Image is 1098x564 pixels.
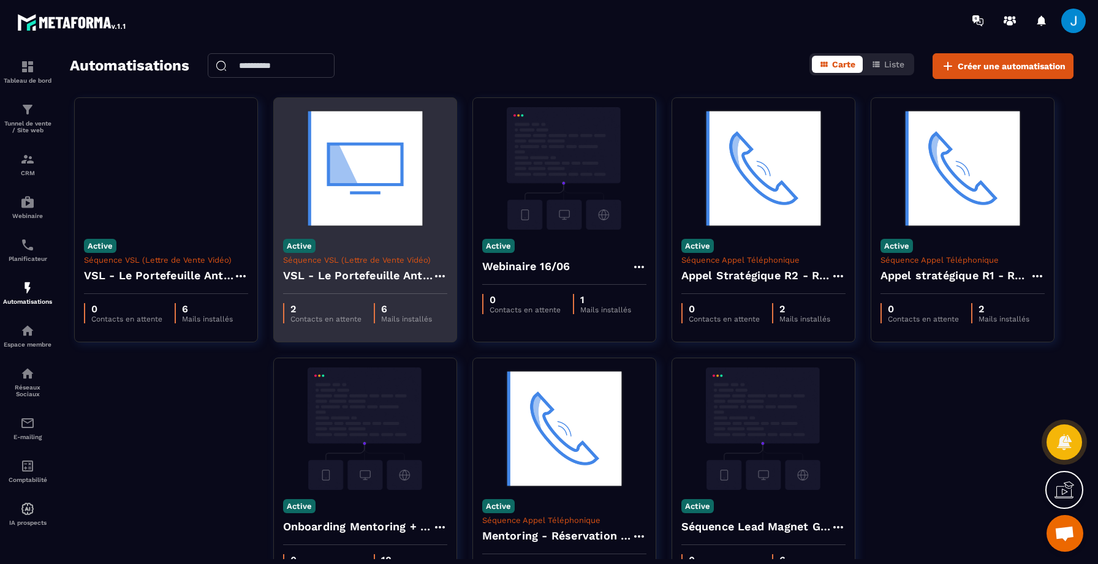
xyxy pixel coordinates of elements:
p: Mails installés [182,315,233,323]
span: Carte [832,59,855,69]
h4: Appel Stratégique R2 - Réservation [681,267,831,284]
h4: Onboarding Mentoring + Suivi Apprenant [283,518,433,535]
img: automation-background [84,107,248,230]
a: automationsautomationsWebinaire [3,186,52,228]
p: 2 [979,303,1029,315]
p: Mails installés [979,315,1029,323]
button: Créer une automatisation [933,53,1073,79]
p: Contacts en attente [490,306,561,314]
h4: Appel stratégique R1 - Réservation [880,267,1030,284]
p: E-mailing [3,434,52,440]
img: automation-background [482,107,646,230]
p: Contacts en attente [290,315,362,323]
h2: Automatisations [70,53,189,79]
p: Mails installés [381,315,432,323]
p: Active [482,499,515,513]
p: 0 [689,303,760,315]
a: automationsautomationsAutomatisations [3,271,52,314]
p: CRM [3,170,52,176]
p: Mails installés [580,306,631,314]
p: Contacts en attente [91,315,162,323]
a: formationformationTunnel de vente / Site web [3,93,52,143]
p: 2 [290,303,362,315]
p: Active [681,499,714,513]
p: Séquence Appel Téléphonique [880,255,1045,265]
img: automation-background [283,107,447,230]
a: formationformationCRM [3,143,52,186]
p: Contacts en attente [689,315,760,323]
p: Comptabilité [3,476,52,483]
button: Carte [812,56,863,73]
img: automations [20,502,35,516]
h4: Webinaire 16/06 [482,258,570,275]
p: 0 [888,303,959,315]
img: automation-background [283,367,447,490]
img: accountant [20,459,35,473]
p: Active [283,239,316,253]
span: Liste [884,59,904,69]
img: automation-background [880,107,1045,230]
img: automations [20,280,35,295]
p: Active [880,239,913,253]
span: Créer une automatisation [958,60,1066,72]
p: 0 [91,303,162,315]
p: Séquence VSL (Lettre de Vente Vidéo) [283,255,447,265]
p: Séquence Appel Téléphonique [482,516,646,525]
p: Automatisations [3,298,52,305]
p: 2 [779,303,830,315]
h4: Séquence Lead Magnet GUIDE " 5 questions à se poser" [681,518,831,535]
a: emailemailE-mailing [3,407,52,449]
p: Active [283,499,316,513]
p: Tunnel de vente / Site web [3,120,52,133]
p: Séquence VSL (Lettre de Vente Vidéo) [84,255,248,265]
a: schedulerschedulerPlanificateur [3,228,52,271]
p: 0 [490,294,561,306]
img: automations [20,195,35,209]
a: accountantaccountantComptabilité [3,449,52,492]
p: Active [84,239,116,253]
p: 1 [580,294,631,306]
a: social-networksocial-networkRéseaux Sociaux [3,357,52,407]
img: formation [20,152,35,167]
p: Active [681,239,714,253]
p: Contacts en attente [888,315,959,323]
img: automation-background [482,367,646,490]
img: formation [20,102,35,117]
button: Liste [864,56,912,73]
a: automationsautomationsEspace membre [3,314,52,357]
p: IA prospects [3,519,52,526]
p: Webinaire [3,212,52,219]
img: automations [20,323,35,338]
img: automation-background [681,107,846,230]
img: scheduler [20,238,35,252]
p: Planificateur [3,255,52,262]
img: logo [17,11,127,33]
p: Espace membre [3,341,52,348]
h4: Mentoring - Réservation Session Individuelle [482,527,632,544]
img: social-network [20,366,35,381]
p: 6 [182,303,233,315]
p: Tableau de bord [3,77,52,84]
img: formation [20,59,35,74]
p: Active [482,239,515,253]
h4: VSL - Le Portefeuille Anti-Fragile - Copy [84,267,233,284]
img: email [20,416,35,431]
p: Séquence Appel Téléphonique [681,255,846,265]
p: Réseaux Sociaux [3,384,52,397]
a: Ouvrir le chat [1047,515,1083,552]
h4: VSL - Le Portefeuille Anti-Fragile [283,267,433,284]
p: 6 [381,303,432,315]
p: Mails installés [779,315,830,323]
img: automation-background [681,367,846,490]
a: formationformationTableau de bord [3,50,52,93]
